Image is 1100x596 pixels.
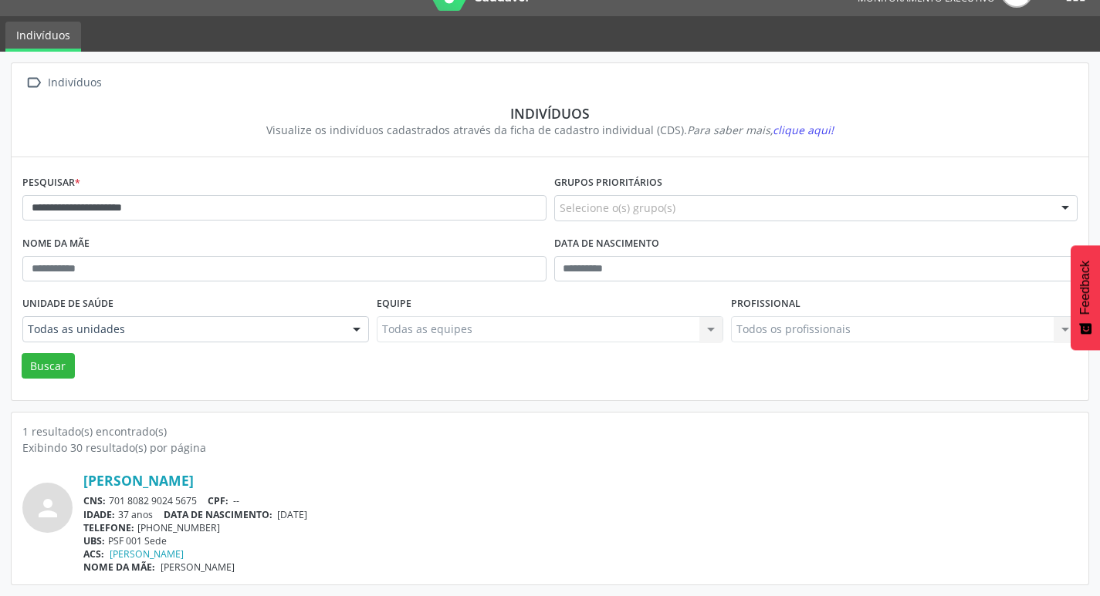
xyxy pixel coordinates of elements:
span: [DATE] [277,508,307,521]
label: Data de nascimento [554,232,659,256]
span: TELEFONE: [83,521,134,534]
span: CPF: [208,494,228,507]
label: Grupos prioritários [554,171,662,195]
div: [PHONE_NUMBER] [83,521,1078,534]
div: Indivíduos [33,105,1067,122]
span: clique aqui! [773,123,834,137]
div: 701 8082 9024 5675 [83,494,1078,507]
a: [PERSON_NAME] [83,472,194,489]
span: Feedback [1078,261,1092,315]
span: -- [233,494,239,507]
div: 1 resultado(s) encontrado(s) [22,423,1078,439]
label: Unidade de saúde [22,292,113,316]
label: Equipe [377,292,411,316]
div: PSF 001 Sede [83,534,1078,547]
label: Nome da mãe [22,232,90,256]
label: Profissional [731,292,800,316]
a:  Indivíduos [22,72,104,94]
div: Visualize os indivíduos cadastrados através da ficha de cadastro individual (CDS). [33,122,1067,138]
i: person [34,494,62,522]
span: NOME DA MÃE: [83,561,155,574]
i:  [22,72,45,94]
span: IDADE: [83,508,115,521]
button: Buscar [22,353,75,379]
label: Pesquisar [22,171,80,195]
span: [PERSON_NAME] [161,561,235,574]
div: Indivíduos [45,72,104,94]
span: CNS: [83,494,106,507]
span: DATA DE NASCIMENTO: [164,508,272,521]
a: Indivíduos [5,22,81,52]
div: 37 anos [83,508,1078,521]
span: ACS: [83,547,104,561]
span: UBS: [83,534,105,547]
a: [PERSON_NAME] [110,547,184,561]
i: Para saber mais, [687,123,834,137]
div: Exibindo 30 resultado(s) por página [22,439,1078,456]
button: Feedback - Mostrar pesquisa [1071,245,1100,350]
span: Selecione o(s) grupo(s) [560,200,675,216]
span: Todas as unidades [28,322,337,337]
